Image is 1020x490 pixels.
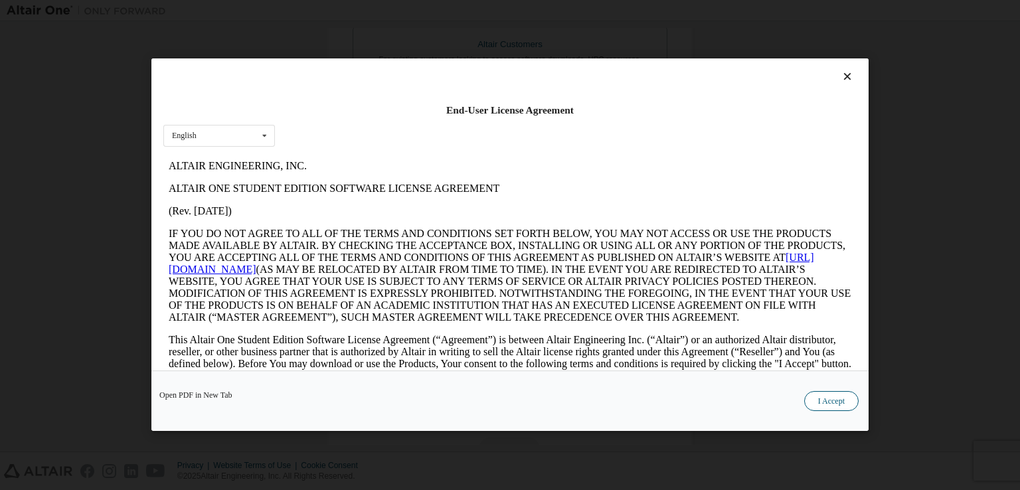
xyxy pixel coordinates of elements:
[5,179,688,227] p: This Altair One Student Edition Software License Agreement (“Agreement”) is between Altair Engine...
[5,28,688,40] p: ALTAIR ONE STUDENT EDITION SOFTWARE LICENSE AGREEMENT
[5,73,688,169] p: IF YOU DO NOT AGREE TO ALL OF THE TERMS AND CONDITIONS SET FORTH BELOW, YOU MAY NOT ACCESS OR USE...
[163,104,857,117] div: End-User License Agreement
[804,392,859,412] button: I Accept
[5,97,651,120] a: [URL][DOMAIN_NAME]
[172,132,197,140] div: English
[159,392,232,400] a: Open PDF in New Tab
[5,50,688,62] p: (Rev. [DATE])
[5,5,688,17] p: ALTAIR ENGINEERING, INC.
